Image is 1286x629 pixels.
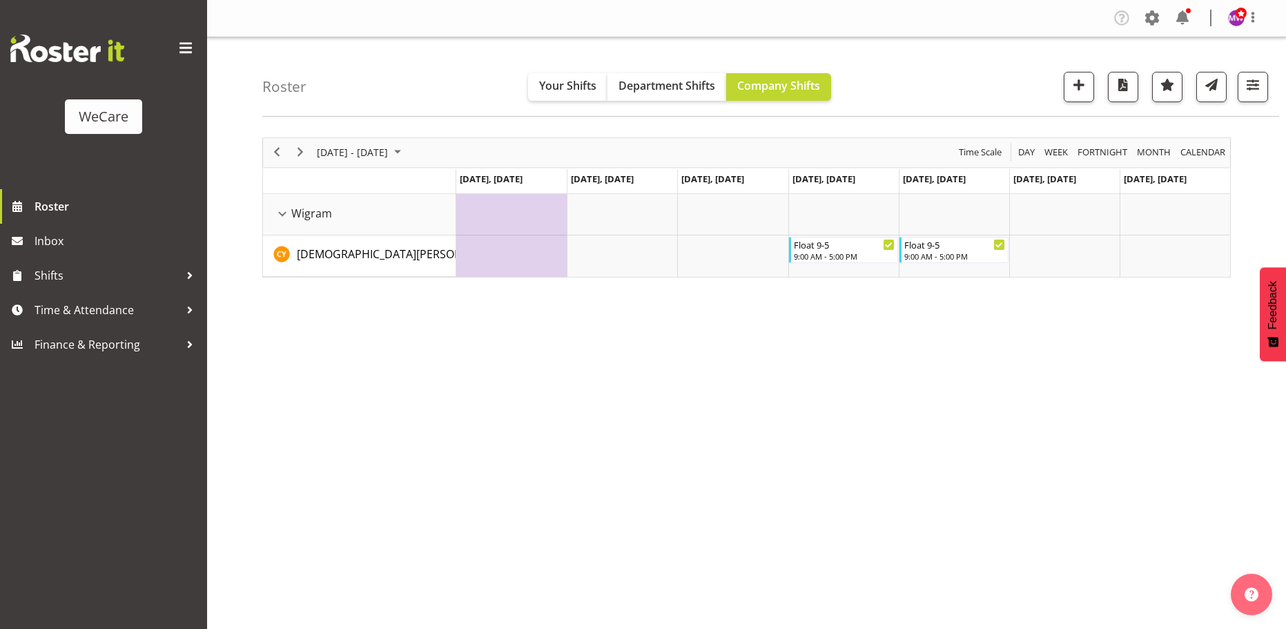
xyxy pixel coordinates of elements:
[1108,72,1138,102] button: Download a PDF of the roster according to the set date range.
[315,144,407,161] button: September 2025
[957,144,1004,161] button: Time Scale
[794,251,895,262] div: 9:00 AM - 5:00 PM
[1124,173,1187,185] span: [DATE], [DATE]
[1043,144,1069,161] span: Week
[291,144,310,161] button: Next
[957,144,1003,161] span: Time Scale
[1017,144,1036,161] span: Day
[539,78,596,93] span: Your Shifts
[737,78,820,93] span: Company Shifts
[1013,173,1076,185] span: [DATE], [DATE]
[726,73,831,101] button: Company Shifts
[297,246,502,262] a: [DEMOGRAPHIC_DATA][PERSON_NAME]
[618,78,715,93] span: Department Shifts
[1238,72,1268,102] button: Filter Shifts
[262,79,306,95] h4: Roster
[1064,72,1094,102] button: Add a new shift
[1178,144,1228,161] button: Month
[289,138,312,167] div: next period
[794,238,895,251] div: Float 9-5
[1075,144,1130,161] button: Fortnight
[1042,144,1071,161] button: Timeline Week
[1260,267,1286,361] button: Feedback - Show survey
[265,138,289,167] div: previous period
[35,334,179,355] span: Finance & Reporting
[1267,281,1279,329] span: Feedback
[315,144,389,161] span: [DATE] - [DATE]
[35,231,200,251] span: Inbox
[312,138,409,167] div: September 22 - 28, 2025
[789,237,898,263] div: Christianna Yu"s event - Float 9-5 Begin From Thursday, September 25, 2025 at 9:00:00 AM GMT+12:0...
[1152,72,1182,102] button: Highlight an important date within the roster.
[35,196,200,217] span: Roster
[571,173,634,185] span: [DATE], [DATE]
[263,194,456,235] td: Wigram resource
[904,251,1005,262] div: 9:00 AM - 5:00 PM
[1196,72,1227,102] button: Send a list of all shifts for the selected filtered period to all rostered employees.
[10,35,124,62] img: Rosterit website logo
[263,235,456,277] td: Christianna Yu resource
[262,137,1231,278] div: Timeline Week of September 22, 2025
[460,173,523,185] span: [DATE], [DATE]
[35,265,179,286] span: Shifts
[903,173,966,185] span: [DATE], [DATE]
[1076,144,1129,161] span: Fortnight
[297,246,502,262] span: [DEMOGRAPHIC_DATA][PERSON_NAME]
[904,238,1005,251] div: Float 9-5
[1179,144,1227,161] span: calendar
[1016,144,1037,161] button: Timeline Day
[681,173,744,185] span: [DATE], [DATE]
[35,300,179,320] span: Time & Attendance
[1135,144,1173,161] button: Timeline Month
[268,144,286,161] button: Previous
[1136,144,1172,161] span: Month
[1245,588,1258,601] img: help-xxl-2.png
[79,106,128,127] div: WeCare
[1228,10,1245,26] img: management-we-care10447.jpg
[528,73,607,101] button: Your Shifts
[792,173,855,185] span: [DATE], [DATE]
[291,205,332,222] span: Wigram
[899,237,1009,263] div: Christianna Yu"s event - Float 9-5 Begin From Friday, September 26, 2025 at 9:00:00 AM GMT+12:00 ...
[607,73,726,101] button: Department Shifts
[456,194,1230,277] table: Timeline Week of September 22, 2025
